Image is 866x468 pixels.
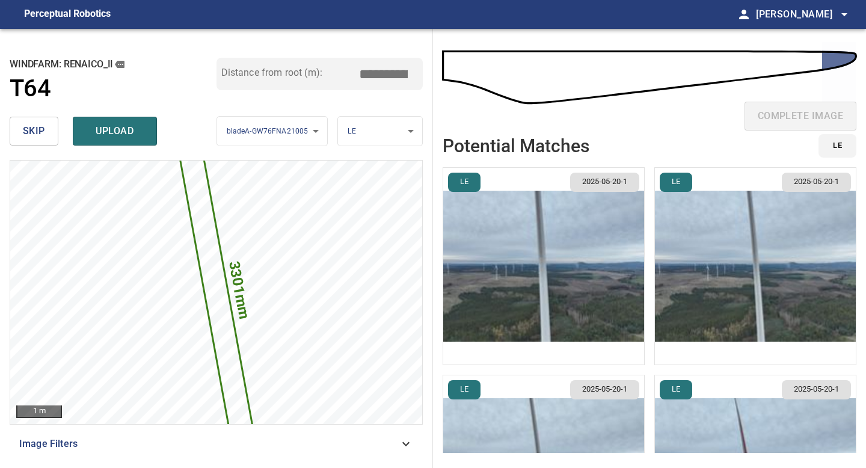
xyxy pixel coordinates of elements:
span: 2025-05-20-1 [575,176,634,188]
h1: T64 [10,75,51,103]
figcaption: Perceptual Robotics [24,5,111,24]
span: [PERSON_NAME] [756,6,852,23]
label: Distance from root (m): [221,68,322,78]
span: person [737,7,751,22]
button: LE [660,173,692,192]
div: LE [338,116,422,147]
img: Renaico_II/T64/2025-05-20-1/2025-05-20-1/inspectionData/image17wp17.jpg [655,168,856,365]
button: LE [448,380,481,399]
div: Image Filters [10,430,423,458]
span: LE [453,176,476,188]
span: arrow_drop_down [837,7,852,22]
button: skip [10,117,58,146]
div: id [811,134,856,158]
text: 3301mm [226,260,253,321]
h2: Potential Matches [443,136,589,156]
div: bladeA-GW76FNA21005 [217,116,328,147]
span: Image Filters [19,437,399,451]
span: LE [348,127,355,135]
span: LE [665,176,687,188]
a: T64 [10,75,216,103]
span: upload [86,123,144,140]
span: LE [833,139,842,153]
span: skip [23,123,45,140]
span: 2025-05-20-1 [575,384,634,395]
span: LE [453,384,476,395]
img: Renaico_II/T64/2025-05-20-1/2025-05-20-1/inspectionData/image15wp15.jpg [443,168,644,365]
button: LE [660,380,692,399]
span: bladeA-GW76FNA21005 [227,127,309,135]
button: LE [448,173,481,192]
h2: windfarm: Renaico_II [10,58,216,71]
span: 2025-05-20-1 [787,176,846,188]
span: 2025-05-20-1 [787,384,846,395]
button: LE [818,134,856,158]
button: [PERSON_NAME] [751,2,852,26]
span: LE [665,384,687,395]
button: copy message details [113,58,126,71]
button: upload [73,117,157,146]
